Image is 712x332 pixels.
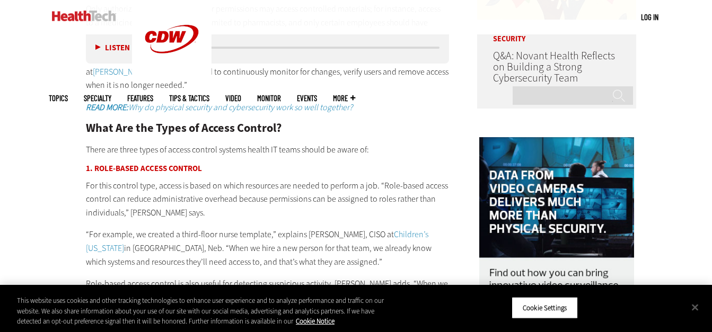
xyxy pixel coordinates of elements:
p: For this control type, access is based on which resources are needed to perform a job. “Role-base... [86,179,450,220]
a: More information about your privacy [296,317,335,326]
a: Features [127,94,153,102]
button: Cookie Settings [512,297,578,319]
span: More [333,94,355,102]
span: Specialty [84,94,111,102]
div: User menu [641,12,658,23]
a: Log in [641,12,658,22]
a: MonITor [257,94,281,102]
a: Tips & Tactics [169,94,209,102]
a: Video [225,94,241,102]
h2: What Are the Types of Access Control? [86,122,450,134]
p: There are three types of access control systems health IT teams should be aware of: [86,143,450,157]
a: Events [297,94,317,102]
p: Role-based access control is also useful for detecting suspicious activity, [PERSON_NAME] adds. “... [86,277,450,318]
div: This website uses cookies and other tracking technologies to enhance user experience and to analy... [17,295,392,327]
button: Close [683,295,707,319]
a: CDW [132,70,212,81]
span: Topics [49,94,68,102]
h3: 1. Role-Based Access Control [86,165,450,173]
img: Home [52,11,116,21]
p: “For example, we created a third-floor nurse template,” explains [PERSON_NAME], CISO at in [GEOGR... [86,228,450,268]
